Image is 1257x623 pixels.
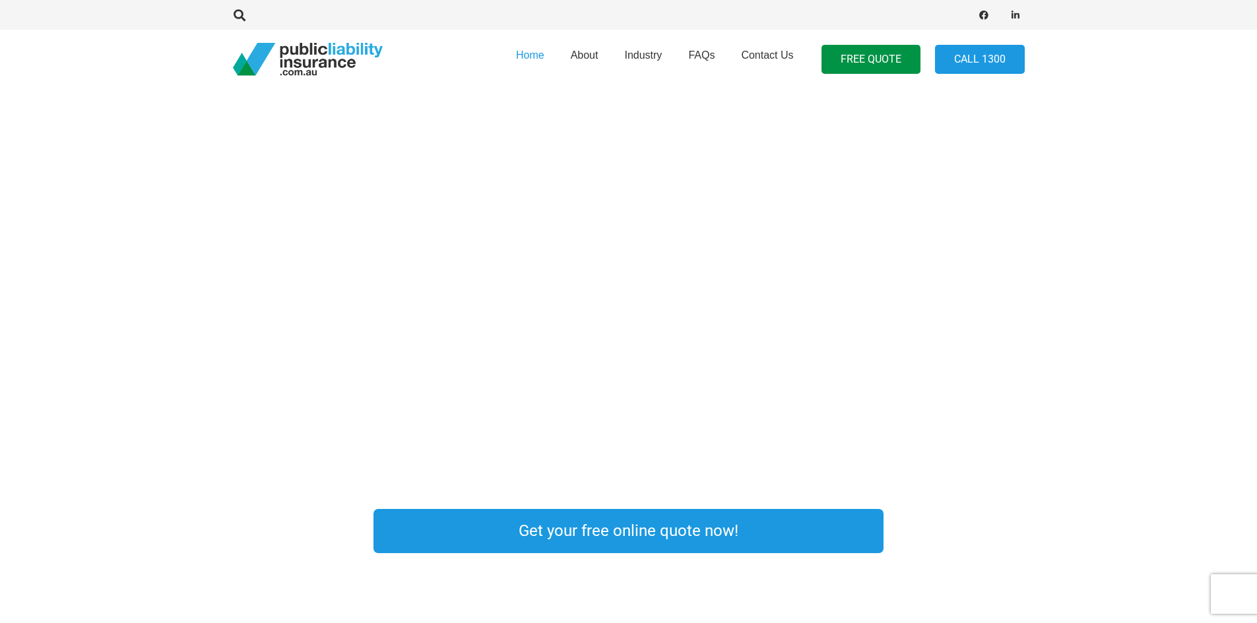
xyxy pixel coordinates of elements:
a: Search [227,9,253,21]
a: Link [207,506,347,556]
span: About [571,49,598,61]
a: Contact Us [728,26,806,93]
a: About [558,26,612,93]
a: LinkedIn [1006,6,1025,24]
a: FREE QUOTE [822,45,920,74]
a: FAQs [675,26,728,93]
span: Home [516,49,544,61]
a: Industry [611,26,675,93]
a: pli_logotransparent [233,43,383,76]
span: Industry [624,49,662,61]
span: Contact Us [741,49,793,61]
span: FAQs [688,49,715,61]
a: Get your free online quote now! [373,509,884,553]
a: Facebook [975,6,993,24]
a: Link [910,506,1050,556]
a: Home [503,26,558,93]
a: Call 1300 [935,45,1025,74]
